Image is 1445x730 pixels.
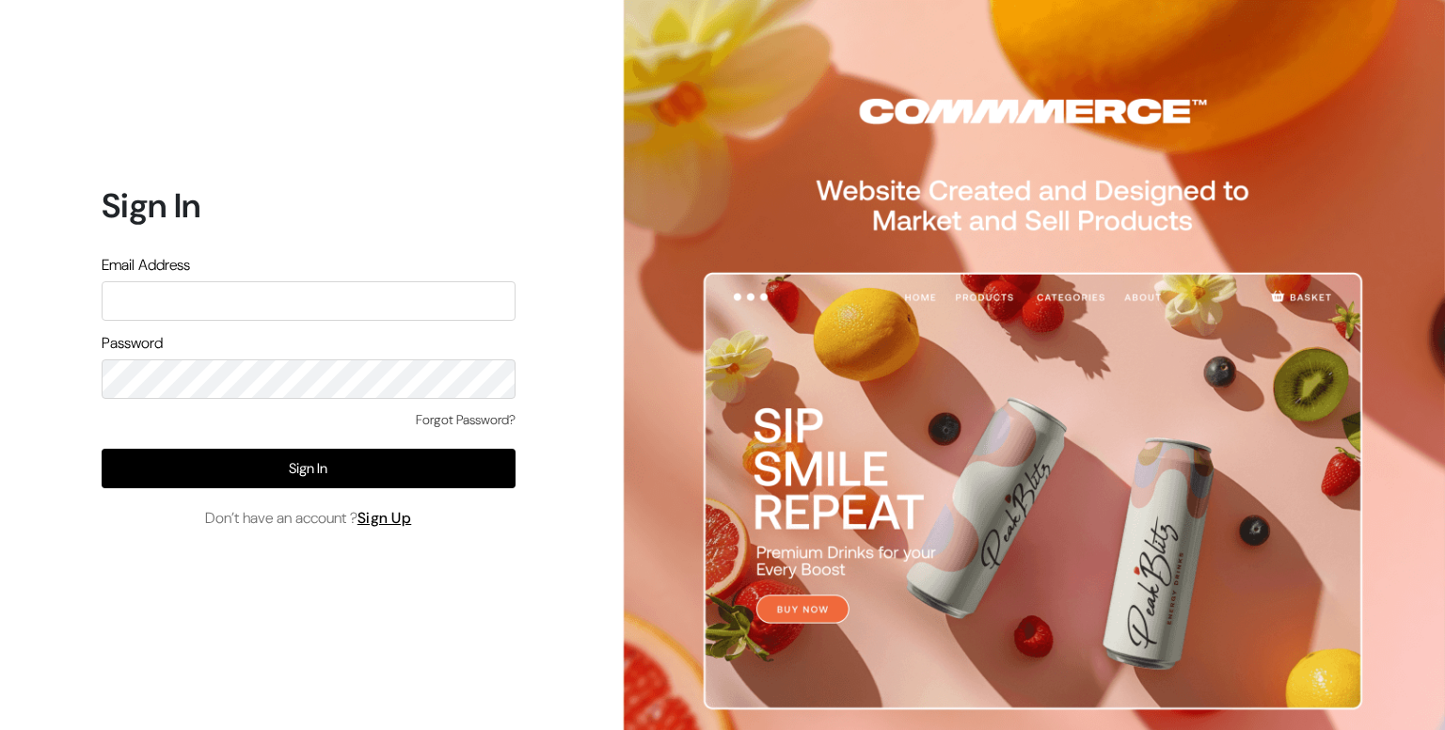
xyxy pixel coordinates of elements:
a: Sign Up [357,508,412,528]
label: Password [102,332,163,355]
button: Sign In [102,449,516,488]
span: Don’t have an account ? [205,507,412,530]
label: Email Address [102,254,190,277]
a: Forgot Password? [416,410,516,430]
h1: Sign In [102,185,516,226]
